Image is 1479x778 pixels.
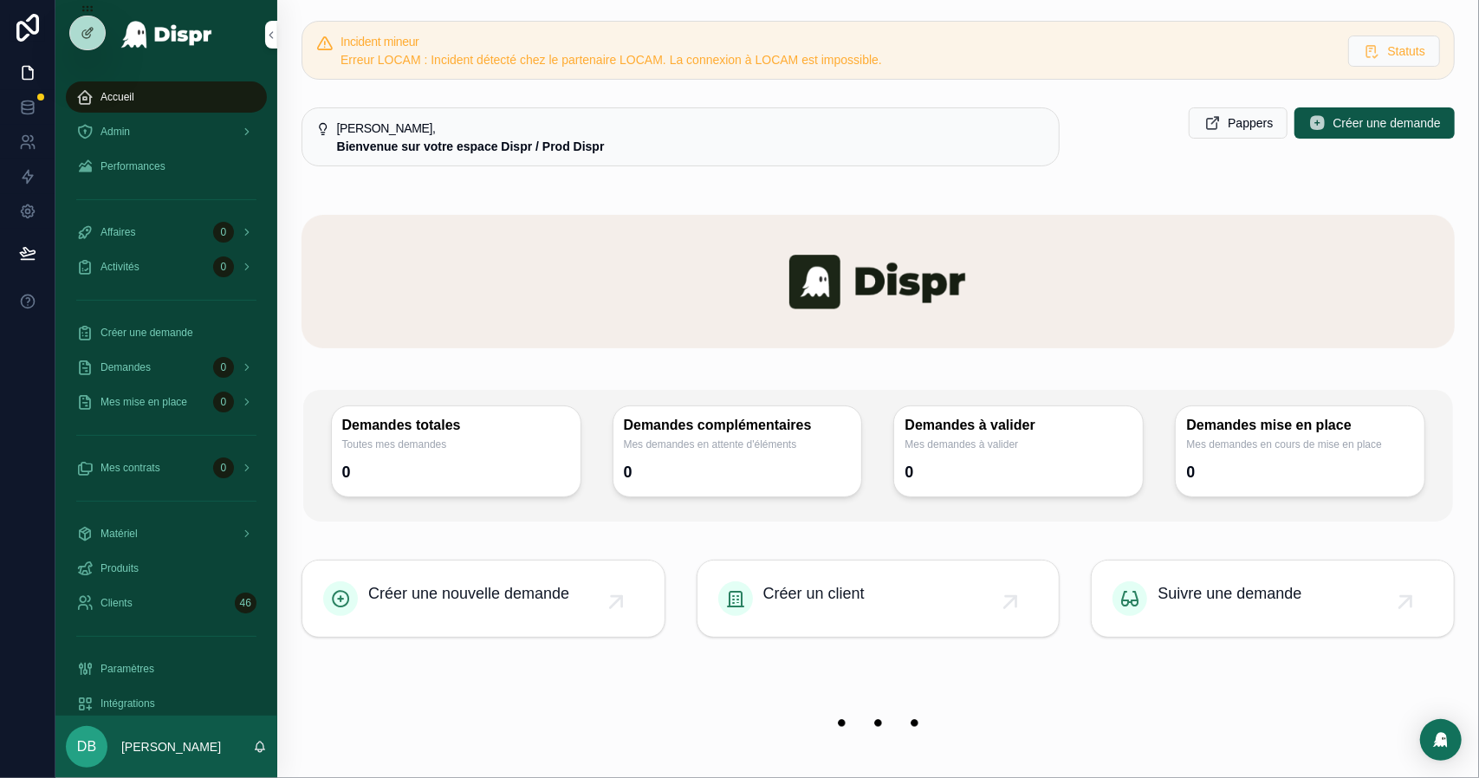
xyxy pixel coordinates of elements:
span: Intégrations [101,697,155,710]
div: **Bienvenue sur votre espace Dispr / Prod Dispr** [337,138,1046,155]
span: Mes demandes à valider [905,438,1132,451]
div: 0 [213,457,234,478]
span: Matériel [101,527,138,541]
h5: Incident mineur [341,36,1334,48]
div: 0 [213,392,234,412]
h3: Demandes complémentaires [624,417,852,434]
a: Paramètres [66,653,267,684]
span: Activités [101,260,139,274]
div: Open Intercom Messenger [1420,719,1462,761]
a: Matériel [66,518,267,549]
span: Demandes [101,360,151,374]
span: Statuts [1387,42,1425,60]
a: Affaires0 [66,217,267,248]
div: 0 [342,458,351,486]
h5: Bonjour David, [337,122,1046,134]
span: Accueil [101,90,134,104]
span: Pappers [1228,114,1273,132]
span: Suivre une demande [1158,581,1301,606]
a: Créer une demande [66,317,267,348]
a: Suivre une demande [1092,561,1454,637]
div: scrollable content [55,69,277,716]
div: 46 [235,593,256,613]
span: Créer une demande [1333,114,1441,132]
span: Mes mise en place [101,395,187,409]
div: 0 [213,222,234,243]
a: Admin [66,116,267,147]
a: Créer un client [697,561,1060,637]
button: Pappers [1189,107,1288,139]
p: [PERSON_NAME] [121,738,221,755]
div: 0 [905,458,913,486]
span: Performances [101,159,165,173]
img: banner-dispr.png [302,215,1455,348]
a: Accueil [66,81,267,113]
div: Erreur LOCAM : Incident détecté chez le partenaire LOCAM. La connexion à LOCAM est impossible. [341,51,1334,68]
strong: Bienvenue sur votre espace Dispr / Prod Dispr [337,139,605,153]
button: Créer une demande [1294,107,1455,139]
a: Performances [66,151,267,182]
div: 0 [213,357,234,378]
a: Demandes0 [66,352,267,383]
a: Intégrations [66,688,267,719]
h3: Demandes à valider [905,417,1132,434]
a: Mes mise en place0 [66,386,267,418]
button: Statuts [1348,36,1440,67]
span: Erreur LOCAM : Incident détecté chez le partenaire LOCAM. La connexion à LOCAM est impossible. [341,53,882,67]
span: Toutes mes demandes [342,438,570,451]
h3: Demandes mise en place [1186,417,1414,434]
span: Paramètres [101,662,154,676]
a: Activités0 [66,251,267,282]
a: Créer une nouvelle demande [302,561,665,637]
div: 0 [624,458,632,486]
a: Produits [66,553,267,584]
span: Créer une demande [101,326,193,340]
span: Mes contrats [101,461,160,475]
span: Produits [101,561,139,575]
div: 0 [213,256,234,277]
a: Mes contrats0 [66,452,267,483]
a: Clients46 [66,587,267,619]
div: 0 [1186,458,1195,486]
img: 22208-banner-empty.png [302,686,1455,761]
span: Affaires [101,225,135,239]
span: Mes demandes en cours de mise en place [1186,438,1414,451]
span: Admin [101,125,130,139]
span: Créer un client [763,581,865,606]
span: Créer une nouvelle demande [368,581,569,606]
span: Clients [101,596,133,610]
h3: Demandes totales [342,417,570,434]
span: DB [77,736,96,757]
img: App logo [120,21,213,49]
span: Mes demandes en attente d'éléments [624,438,852,451]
